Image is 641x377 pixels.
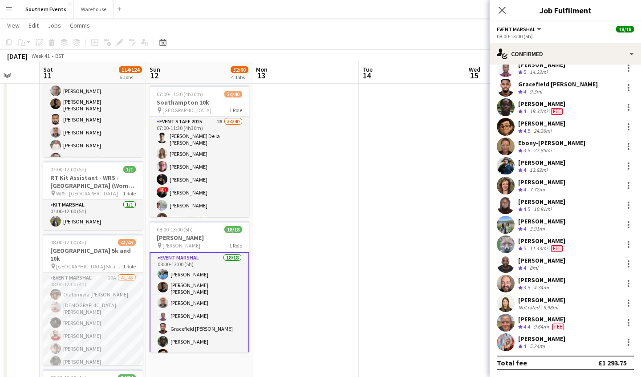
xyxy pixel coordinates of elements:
span: Wed [469,65,480,73]
div: 13.82mi [528,166,549,174]
div: [PERSON_NAME] [518,198,565,206]
span: 13 [255,70,268,81]
div: Crew has different fees then in role [549,108,564,115]
div: Crew has different fees then in role [549,245,564,252]
span: 11 [42,70,53,81]
div: 9.3mi [528,88,544,96]
h3: [PERSON_NAME] [150,234,249,242]
span: ! [163,187,169,192]
div: Confirmed [490,43,641,65]
div: [PERSON_NAME] [518,276,565,284]
span: 4.5 [523,206,530,212]
span: 4 [523,225,526,232]
span: 18/18 [224,226,242,233]
span: 08:00-13:00 (5h) [157,226,193,233]
div: [PERSON_NAME] [518,100,565,108]
h3: Southampton 10k [150,98,249,106]
app-card-role: Kit Marshal1/107:00-12:00 (5h)[PERSON_NAME] [43,200,143,230]
div: BST [55,53,64,59]
span: Fee [552,324,564,330]
span: 3.5 [523,147,530,154]
span: 4.4 [523,323,530,330]
span: 07:00-11:30 (4h30m) [157,91,203,97]
span: 5 [523,245,526,251]
span: 4.5 [523,127,530,134]
span: 12 [148,70,160,81]
div: 27.85mi [532,147,553,154]
span: 1 Role [229,242,242,249]
span: [GEOGRAPHIC_DATA] 5k and 10k [56,263,123,270]
div: 4.34mi [532,284,551,292]
span: 5 [523,69,526,75]
div: 11.43mi [528,245,549,252]
span: Comms [70,21,90,29]
span: Tue [362,65,373,73]
div: 8mi [528,264,540,272]
a: Jobs [44,20,65,31]
div: 5.24mi [528,343,547,350]
span: [PERSON_NAME] [162,242,200,249]
button: Warehouse [74,0,114,18]
div: [PERSON_NAME] [518,237,565,245]
span: 15 [467,70,480,81]
span: WRS - [GEOGRAPHIC_DATA] [56,190,118,197]
h3: RT Kit Assistant - WRS - [GEOGRAPHIC_DATA] (Women Only) [43,174,143,190]
a: Comms [66,20,93,31]
div: [PERSON_NAME] [518,158,565,166]
a: Edit [25,20,42,31]
div: Gracefield [PERSON_NAME] [518,80,598,88]
div: 4 Jobs [231,74,248,81]
h3: Job Fulfilment [490,4,641,16]
div: [DATE] [7,52,28,61]
div: Not rated [518,304,541,311]
span: Fee [551,108,563,115]
div: 9.64mi [532,323,551,331]
div: [PERSON_NAME] [518,256,565,264]
span: 4 [523,343,526,349]
div: 7.72mi [528,186,547,194]
app-job-card: 08:00-12:00 (4h)41/45[GEOGRAPHIC_DATA] 5k and 10k [GEOGRAPHIC_DATA] 5k and 10k1 RoleEvent Marshal... [43,234,143,365]
div: 3.91mi [528,225,547,233]
div: 24.26mi [532,127,553,135]
div: [PERSON_NAME] [518,315,566,323]
div: 19.32mi [528,108,549,115]
span: 14 [361,70,373,81]
div: 14.22mi [528,69,549,76]
app-job-card: 07:00-12:00 (5h)1/1RT Kit Assistant - WRS - [GEOGRAPHIC_DATA] (Women Only) WRS - [GEOGRAPHIC_DATA... [43,161,143,230]
div: [PERSON_NAME] [518,217,565,225]
span: Week 41 [29,53,52,59]
span: 4 [523,264,526,271]
div: Total fee [497,358,527,367]
div: 10.91mi [532,206,553,213]
span: 4 [523,108,526,114]
app-job-card: 07:00-11:30 (4h30m)34/40Southampton 10k [GEOGRAPHIC_DATA]1 RoleEvent Staff 20252A34/4007:00-11:30... [150,85,249,217]
span: Jobs [48,21,61,29]
div: 08:00-13:00 (5h) [497,33,634,40]
button: Southern Events [18,0,74,18]
span: 1 Role [229,107,242,114]
span: 18/18 [616,26,634,32]
span: 1 Role [123,263,136,270]
span: 1/1 [123,166,136,173]
button: Event Marshal [497,26,543,32]
div: [PERSON_NAME] [518,119,565,127]
span: View [7,21,20,29]
div: [PERSON_NAME] [518,178,565,186]
div: [PERSON_NAME] [518,61,565,69]
span: 4 [523,186,526,193]
div: 5.98mi [541,304,560,311]
span: Fee [551,245,563,252]
app-job-card: 06:00-19:00 (13h)45/45Beat [GEOGRAPHIC_DATA] National Trust - [GEOGRAPHIC_DATA]1 RoleEvent Staff ... [43,25,143,157]
span: Sat [43,65,53,73]
h3: [GEOGRAPHIC_DATA] 5k and 10k [43,247,143,263]
span: Event Marshal [497,26,536,32]
span: [GEOGRAPHIC_DATA] [162,107,211,114]
span: 41/45 [118,239,136,246]
span: 1 Role [123,190,136,197]
div: [PERSON_NAME] [518,335,565,343]
span: 07:00-12:00 (5h) [50,166,86,173]
a: View [4,20,23,31]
